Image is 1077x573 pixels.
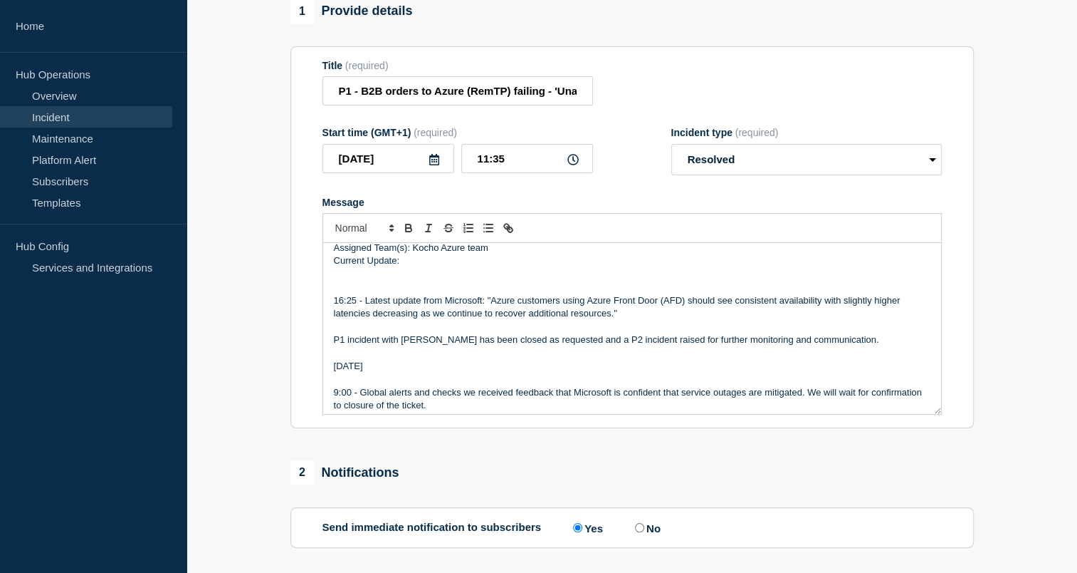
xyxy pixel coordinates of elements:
div: Incident type [671,127,942,138]
span: 2 [290,460,315,485]
button: Toggle strikethrough text [438,220,458,237]
span: (required) [735,127,779,138]
div: Message [323,243,941,414]
p: 9:00 - Global alerts and checks we received feedback that Microsoft is confident that service out... [334,386,930,413]
input: Title [322,76,593,105]
p: Current Update: [334,254,930,267]
span: (required) [345,60,389,71]
p: [DATE] [334,360,930,373]
select: Incident type [671,144,942,175]
p: Send immediate notification to subscribers [322,521,542,535]
span: Font size [329,220,399,237]
div: Send immediate notification to subscribers [322,521,942,535]
div: Title [322,60,593,71]
div: Notifications [290,460,399,485]
button: Toggle bold text [399,220,419,237]
input: No [635,523,644,532]
label: No [631,521,661,535]
p: Assigned Team(s): Kocho Azure team [334,242,930,254]
button: Toggle italic text [419,220,438,237]
input: HH:MM [461,144,593,173]
span: (required) [414,127,457,138]
button: Toggle bulleted list [478,220,498,237]
input: Yes [573,523,582,532]
label: Yes [569,521,603,535]
button: Toggle ordered list [458,220,478,237]
div: Start time (GMT+1) [322,127,593,138]
div: Message [322,197,942,208]
p: P1 incident with [PERSON_NAME] has been closed as requested and a P2 incident raised for further ... [334,334,930,346]
input: YYYY-MM-DD [322,144,454,173]
p: 16:25 - Latest update from Microsoft: "Azure customers using Azure Front Door (AFD) should see co... [334,294,930,321]
button: Toggle link [498,220,518,237]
